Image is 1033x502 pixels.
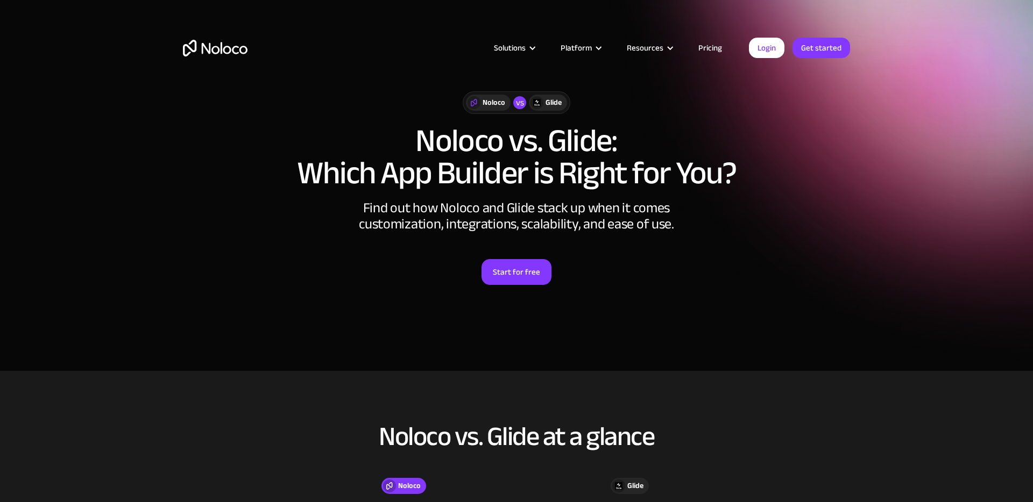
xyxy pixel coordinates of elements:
div: Solutions [494,41,526,55]
h2: Noloco vs. Glide at a glance [183,422,850,451]
div: Glide [627,480,643,492]
a: Pricing [685,41,735,55]
div: Platform [547,41,613,55]
div: Glide [546,97,562,109]
a: Login [749,38,784,58]
div: Resources [613,41,685,55]
a: Get started [793,38,850,58]
div: Resources [627,41,663,55]
div: Noloco [483,97,505,109]
div: Noloco [398,480,421,492]
a: home [183,40,247,56]
div: Platform [561,41,592,55]
h1: Noloco vs. Glide: Which App Builder is Right for You? [183,125,850,189]
a: Start for free [482,259,551,285]
div: Find out how Noloco and Glide stack up when it comes customization, integrations, scalability, an... [355,200,678,232]
div: vs [513,96,526,109]
div: Solutions [480,41,547,55]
